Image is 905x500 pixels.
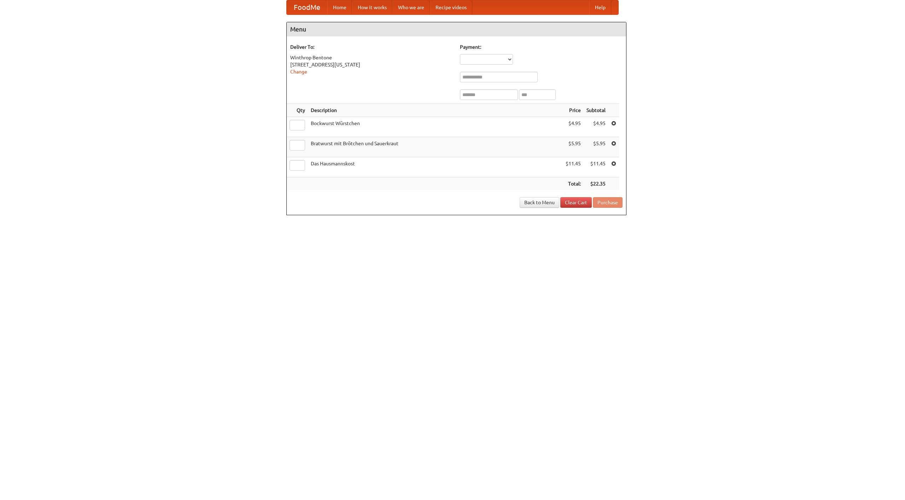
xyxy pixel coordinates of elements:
[392,0,430,14] a: Who we are
[308,137,563,157] td: Bratwurst mit Brötchen und Sauerkraut
[584,157,608,177] td: $11.45
[584,177,608,190] th: $22.35
[593,197,623,208] button: Purchase
[563,117,584,137] td: $4.95
[563,137,584,157] td: $5.95
[290,43,453,51] h5: Deliver To:
[563,104,584,117] th: Price
[430,0,472,14] a: Recipe videos
[352,0,392,14] a: How it works
[308,117,563,137] td: Bockwurst Würstchen
[287,104,308,117] th: Qty
[290,54,453,61] div: Winthrop Bentone
[460,43,623,51] h5: Payment:
[287,0,327,14] a: FoodMe
[287,22,626,36] h4: Menu
[563,177,584,190] th: Total:
[563,157,584,177] td: $11.45
[308,104,563,117] th: Description
[584,104,608,117] th: Subtotal
[290,61,453,68] div: [STREET_ADDRESS][US_STATE]
[589,0,611,14] a: Help
[327,0,352,14] a: Home
[520,197,559,208] a: Back to Menu
[290,69,307,75] a: Change
[584,117,608,137] td: $4.95
[584,137,608,157] td: $5.95
[308,157,563,177] td: Das Hausmannskost
[560,197,592,208] a: Clear Cart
